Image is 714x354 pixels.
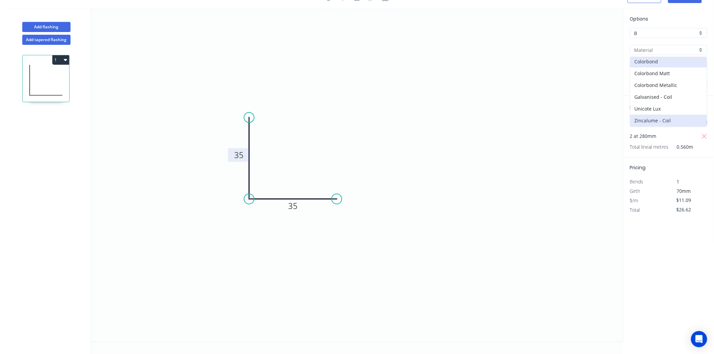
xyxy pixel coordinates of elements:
[630,79,707,91] div: Colorbond Metallic
[634,30,697,37] input: Price level
[52,55,69,65] button: 1
[630,188,640,194] span: Girth
[630,197,638,204] span: $/m
[234,149,244,160] tspan: 35
[630,115,707,126] div: Zincalume - Coil
[630,164,646,171] span: Pricing
[630,56,707,67] div: Colorbond
[91,8,623,342] svg: 0
[630,207,640,213] span: Total
[22,35,71,45] button: Add tapered flashing
[630,91,707,103] div: Galvanised - Coil
[630,16,649,22] span: Options
[630,103,707,115] div: Unicote Lux
[630,67,707,79] div: Colorbond Matt
[669,142,693,152] span: 0.560m
[22,22,71,32] button: Add flashing
[677,178,680,185] span: 1
[691,331,707,347] div: Open Intercom Messenger
[630,178,643,185] span: Bends
[288,200,298,211] tspan: 35
[630,131,657,141] span: 2 at 280mm
[677,188,691,194] span: 70mm
[630,142,669,152] span: Total lineal metres
[634,47,697,54] input: Material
